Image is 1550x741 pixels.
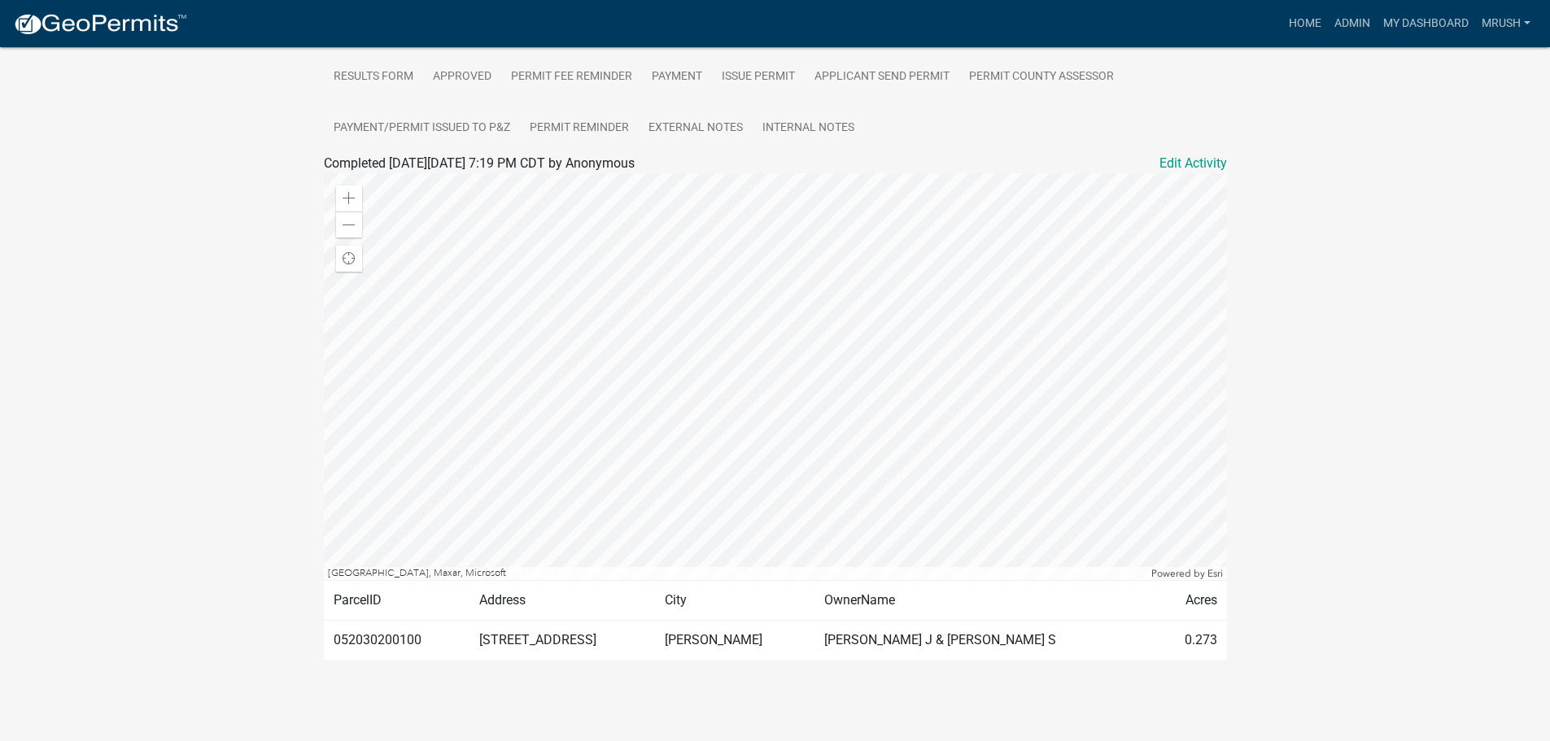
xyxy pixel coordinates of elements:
[639,102,753,155] a: External Notes
[501,51,642,103] a: Permit Fee Reminder
[753,102,864,155] a: Internal Notes
[1207,568,1223,579] a: Esri
[336,246,362,272] div: Find my location
[1475,8,1537,39] a: MRush
[423,51,501,103] a: Approved
[642,51,712,103] a: Payment
[324,567,1147,580] div: [GEOGRAPHIC_DATA], Maxar, Microsoft
[712,51,805,103] a: Issue Permit
[959,51,1124,103] a: Permit County Assessor
[336,185,362,211] div: Zoom in
[469,621,655,660] td: [STREET_ADDRESS]
[1156,581,1227,621] td: Acres
[324,51,423,103] a: Results Form
[324,155,635,171] span: Completed [DATE][DATE] 7:19 PM CDT by Anonymous
[655,621,814,660] td: [PERSON_NAME]
[655,581,814,621] td: City
[324,621,469,660] td: 052030200100
[1377,8,1475,39] a: My Dashboard
[336,211,362,238] div: Zoom out
[469,581,655,621] td: Address
[324,102,520,155] a: Payment/Permit Issued to P&Z
[805,51,959,103] a: Applicant Send Permit
[814,621,1156,660] td: [PERSON_NAME] J & [PERSON_NAME] S
[520,102,639,155] a: Permit Reminder
[324,581,469,621] td: ParcelID
[1328,8,1377,39] a: Admin
[1156,621,1227,660] td: 0.273
[1147,567,1227,580] div: Powered by
[1282,8,1328,39] a: Home
[814,581,1156,621] td: OwnerName
[1159,154,1227,173] a: Edit Activity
